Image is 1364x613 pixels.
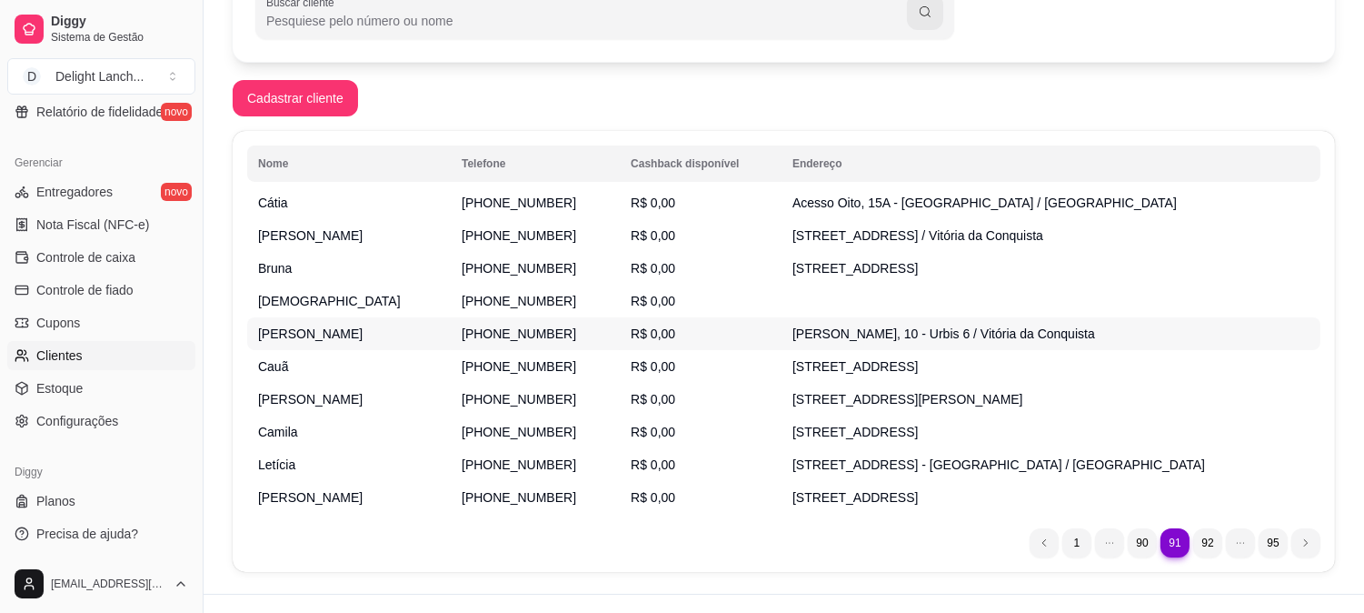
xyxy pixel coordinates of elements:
span: [PHONE_NUMBER] [462,228,576,243]
th: Telefone [451,146,620,182]
span: [PHONE_NUMBER] [462,196,576,210]
span: Cátia [258,196,288,210]
div: Gerenciar [7,148,195,177]
div: Diggy [7,457,195,487]
a: Entregadoresnovo [7,177,195,206]
a: Configurações [7,407,195,436]
li: next page button [1291,528,1320,558]
li: pagination item 1 [1062,528,1091,558]
span: Relatório de fidelidade [36,103,163,121]
nav: pagination navigation [1021,519,1329,567]
span: R$ 0,00 [631,196,675,210]
button: Select a team [7,58,195,95]
span: [STREET_ADDRESS] [792,490,918,505]
a: Controle de fiado [7,276,195,305]
span: R$ 0,00 [631,425,675,439]
span: Nota Fiscal (NFC-e) [36,216,149,234]
span: R$ 0,00 [631,457,675,472]
span: Estoque [36,379,83,397]
span: [PHONE_NUMBER] [462,392,576,407]
span: Sistema de Gestão [51,30,188,45]
span: Planos [36,492,75,510]
span: [PERSON_NAME] [258,228,363,243]
li: pagination item 90 [1128,528,1157,558]
li: dots element [1095,528,1124,558]
span: Diggy [51,14,188,30]
th: Nome [247,146,451,182]
span: [STREET_ADDRESS] [792,261,918,276]
button: Cadastrar cliente [233,80,358,116]
span: [PHONE_NUMBER] [462,457,576,472]
span: [STREET_ADDRESS] / Vitória da Conquista [792,228,1043,243]
a: Cupons [7,308,195,337]
a: DiggySistema de Gestão [7,7,195,51]
span: Cupons [36,314,80,332]
span: R$ 0,00 [631,359,675,374]
span: R$ 0,00 [631,228,675,243]
span: Letícia [258,457,295,472]
span: R$ 0,00 [631,490,675,505]
span: [STREET_ADDRESS] [792,425,918,439]
span: Cauã [258,359,288,374]
span: [PHONE_NUMBER] [462,261,576,276]
span: [PHONE_NUMBER] [462,359,576,374]
span: [EMAIL_ADDRESS][DOMAIN_NAME] [51,577,166,591]
a: Estoque [7,374,195,403]
li: pagination item 95 [1259,528,1288,558]
span: Camila [258,425,298,439]
a: Controle de caixa [7,243,195,272]
th: Cashback disponível [620,146,782,182]
a: Clientes [7,341,195,370]
span: R$ 0,00 [631,327,675,341]
span: Configurações [36,412,118,430]
span: Entregadores [36,183,113,201]
span: R$ 0,00 [631,294,675,308]
li: pagination item 92 [1193,528,1222,558]
a: Planos [7,487,195,516]
span: [STREET_ADDRESS][PERSON_NAME] [792,392,1023,407]
div: Delight Lanch ... [55,67,144,85]
span: [STREET_ADDRESS] [792,359,918,374]
span: R$ 0,00 [631,392,675,407]
span: [PHONE_NUMBER] [462,294,576,308]
a: Relatório de fidelidadenovo [7,97,195,126]
span: D [23,67,41,85]
span: [PHONE_NUMBER] [462,490,576,505]
li: previous page button [1030,528,1059,558]
a: Nota Fiscal (NFC-e) [7,210,195,239]
span: Bruna [258,261,292,276]
span: Controle de fiado [36,281,134,299]
span: [DEMOGRAPHIC_DATA] [258,294,401,308]
span: Precisa de ajuda? [36,525,138,543]
span: [PERSON_NAME] [258,392,363,407]
span: R$ 0,00 [631,261,675,276]
span: [PERSON_NAME], 10 - Urbis 6 / Vitória da Conquista [792,327,1095,341]
button: [EMAIL_ADDRESS][DOMAIN_NAME] [7,562,195,606]
span: Controle de caixa [36,248,135,266]
span: Acesso Oito, 15A - [GEOGRAPHIC_DATA] / [GEOGRAPHIC_DATA] [792,196,1177,210]
span: [PHONE_NUMBER] [462,327,576,341]
span: [PERSON_NAME] [258,327,363,341]
th: Endereço [782,146,1320,182]
span: [PERSON_NAME] [258,490,363,505]
a: Precisa de ajuda? [7,519,195,548]
li: dots element [1226,528,1255,558]
li: pagination item 91 active [1160,528,1190,558]
input: Buscar cliente [266,12,907,30]
span: Clientes [36,347,83,365]
span: [STREET_ADDRESS] - [GEOGRAPHIC_DATA] / [GEOGRAPHIC_DATA] [792,457,1205,472]
span: [PHONE_NUMBER] [462,425,576,439]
